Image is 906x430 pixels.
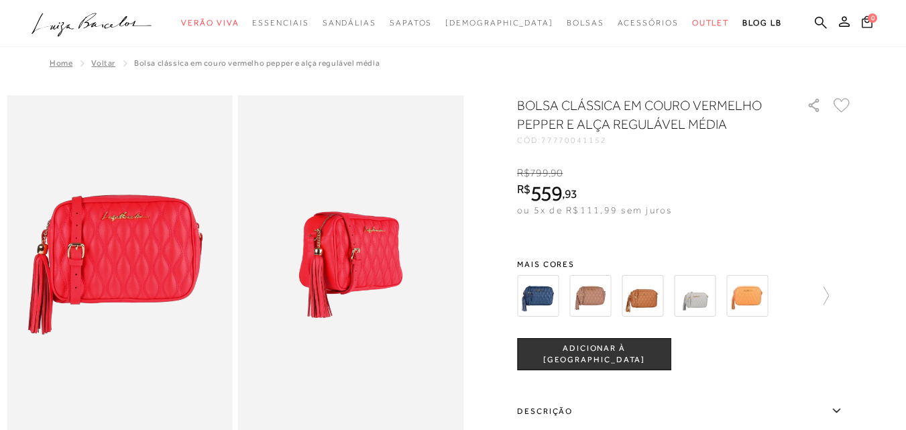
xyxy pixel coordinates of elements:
span: ADICIONAR À [GEOGRAPHIC_DATA] [518,343,671,366]
img: BOLSA CLÁSSICA EM COURO AZUL ATLÂNTICO E ALÇA REGULÁVEL MÉDIA [517,275,559,317]
img: BOLSA CLÁSSICA EM COURO CINZA ESTANHO E ALÇA REGULÁVEL MÉDIA [674,275,716,317]
div: CÓD: [517,136,785,144]
i: R$ [517,167,530,179]
span: 77770041152 [541,136,607,145]
i: R$ [517,183,530,195]
i: , [562,188,577,200]
a: Home [50,58,72,68]
span: BOLSA CLÁSSICA EM COURO VERMELHO PEPPER E ALÇA REGULÁVEL MÉDIA [134,58,380,68]
a: noSubCategoriesText [252,11,308,36]
button: ADICIONAR À [GEOGRAPHIC_DATA] [517,338,671,370]
h1: BOLSA CLÁSSICA EM COURO VERMELHO PEPPER E ALÇA REGULÁVEL MÉDIA [517,96,769,133]
span: BLOG LB [742,18,781,28]
span: ou 5x de R$111,99 sem juros [517,205,672,215]
a: Voltar [91,58,115,68]
a: noSubCategoriesText [390,11,432,36]
span: Mais cores [517,260,852,268]
a: noSubCategoriesText [181,11,239,36]
span: Sandálias [323,18,376,28]
span: [DEMOGRAPHIC_DATA] [445,18,553,28]
span: 799 [530,167,548,179]
a: noSubCategoriesText [323,11,376,36]
span: Acessórios [618,18,679,28]
a: noSubCategoriesText [445,11,553,36]
span: Essenciais [252,18,308,28]
span: Bolsas [567,18,604,28]
img: BOLSA CLÁSSICA EM COURO LARANJA DAMASCO E ALÇA REGULÁVEL MÉDIA [726,275,768,317]
img: BOLSA CLÁSSICA EM COURO CARAMELO E ALÇA REGULÁVEL MÉDIA [622,275,663,317]
i: , [549,167,563,179]
button: 0 [858,15,876,33]
img: BOLSA CLÁSSICA EM COURO BEGE E ALÇA REGULÁVEL MÉDIA [569,275,611,317]
a: BLOG LB [742,11,781,36]
span: Verão Viva [181,18,239,28]
a: noSubCategoriesText [692,11,730,36]
span: Sapatos [390,18,432,28]
a: noSubCategoriesText [567,11,604,36]
span: 0 [868,13,877,23]
a: noSubCategoriesText [618,11,679,36]
span: 90 [551,167,563,179]
span: 559 [530,181,562,205]
span: 93 [565,186,577,201]
span: Outlet [692,18,730,28]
